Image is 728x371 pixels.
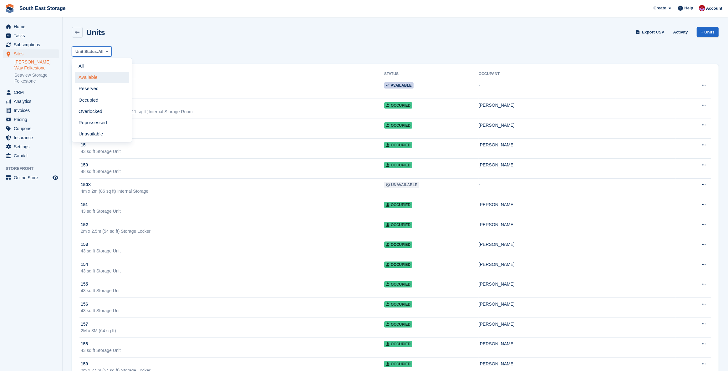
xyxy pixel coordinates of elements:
div: 43 sq ft Storage Unit [81,287,384,294]
div: [PERSON_NAME] [479,221,676,228]
span: Occupied [384,262,412,268]
div: [PERSON_NAME] [479,341,676,347]
span: Occupied [384,281,412,287]
span: Export CSV [642,29,664,35]
span: 150 [81,162,88,168]
span: Invoices [14,106,51,115]
span: 151 [81,201,88,208]
img: stora-icon-8386f47178a22dfd0bd8f6a31ec36ba5ce8667c1dd55bd0f319d3a0aa187defe.svg [5,4,14,13]
a: Overlocked [75,106,129,117]
div: [PERSON_NAME] [479,261,676,268]
span: Subscriptions [14,40,51,49]
div: [PERSON_NAME] [479,321,676,328]
th: Status [384,69,479,79]
span: CRM [14,88,51,97]
a: menu [3,173,59,182]
div: Room 10 - 3.8m x 2.6m (111 sq ft )Internal Storage Room [81,109,384,115]
a: menu [3,31,59,40]
span: Occupied [384,162,412,168]
a: Unavailable [75,128,129,140]
div: [PERSON_NAME] [479,102,676,109]
a: Reserved [75,83,129,94]
a: menu [3,151,59,160]
a: menu [3,124,59,133]
span: 155 [81,281,88,287]
div: 2M x 3M (64 sq ft) [81,89,384,95]
a: menu [3,97,59,106]
span: Create [654,5,666,11]
span: Occupied [384,202,412,208]
div: 43 sq ft Storage Unit [81,248,384,254]
span: Capital [14,151,51,160]
div: [PERSON_NAME] [479,162,676,168]
span: Settings [14,142,51,151]
div: [PERSON_NAME] [479,241,676,248]
a: All [75,61,129,72]
span: 156 [81,301,88,307]
span: Pricing [14,115,51,124]
span: 154 [81,261,88,268]
span: Occupied [384,241,412,248]
span: Insurance [14,133,51,142]
span: 157 [81,321,88,328]
div: [PERSON_NAME] [479,361,676,367]
span: Sites [14,49,51,58]
div: 43 sq ft Storage Unit [81,307,384,314]
img: Roger Norris [699,5,705,11]
a: menu [3,142,59,151]
span: 159 [81,361,88,367]
a: Export CSV [635,27,667,37]
div: 43 sq ft Storage Unit [81,347,384,354]
span: Occupied [384,321,412,328]
th: Occupant [479,69,676,79]
div: 43 sq ft Storage Unit [81,129,384,135]
div: [PERSON_NAME] [479,122,676,129]
div: 2M x 3M (64 sq ft) [81,328,384,334]
a: Seaview Storage Folkestone [14,72,59,84]
a: menu [3,22,59,31]
a: menu [3,115,59,124]
span: Help [685,5,693,11]
div: [PERSON_NAME] [479,281,676,287]
span: Unit Status: [75,48,98,55]
div: 43 sq ft Storage Unit [81,148,384,155]
h2: Units [86,28,105,37]
div: 43 sq ft Storage Unit [81,268,384,274]
a: Repossessed [75,117,129,128]
div: [PERSON_NAME] [479,201,676,208]
span: 152 [81,221,88,228]
th: Unit [79,69,384,79]
span: All [98,48,104,55]
div: [PERSON_NAME] [479,301,676,307]
span: Account [706,5,722,12]
span: Occupied [384,102,412,109]
td: - [479,178,676,198]
span: 15 [81,142,86,148]
span: Occupied [384,122,412,129]
a: menu [3,40,59,49]
a: Activity [671,27,690,37]
span: 150X [81,181,91,188]
span: Occupied [384,341,412,347]
a: menu [3,106,59,115]
span: Unavailable [384,182,419,188]
span: Analytics [14,97,51,106]
a: menu [3,49,59,58]
a: [PERSON_NAME] Way Folkestone [14,59,59,71]
div: 43 sq ft Storage Unit [81,208,384,215]
button: Unit Status: All [72,46,112,57]
td: - [479,79,676,99]
span: Coupons [14,124,51,133]
a: menu [3,133,59,142]
div: [PERSON_NAME] [479,142,676,148]
span: Occupied [384,222,412,228]
div: 2m x 2.5m (54 sq ft) Storage Locker [81,228,384,235]
span: Occupied [384,361,412,367]
a: + Units [697,27,719,37]
a: Available [75,72,129,83]
span: Occupied [384,142,412,148]
div: 48 sq ft Storage Unit [81,168,384,175]
a: Occupied [75,94,129,106]
span: Occupied [384,301,412,307]
span: Storefront [6,165,62,172]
